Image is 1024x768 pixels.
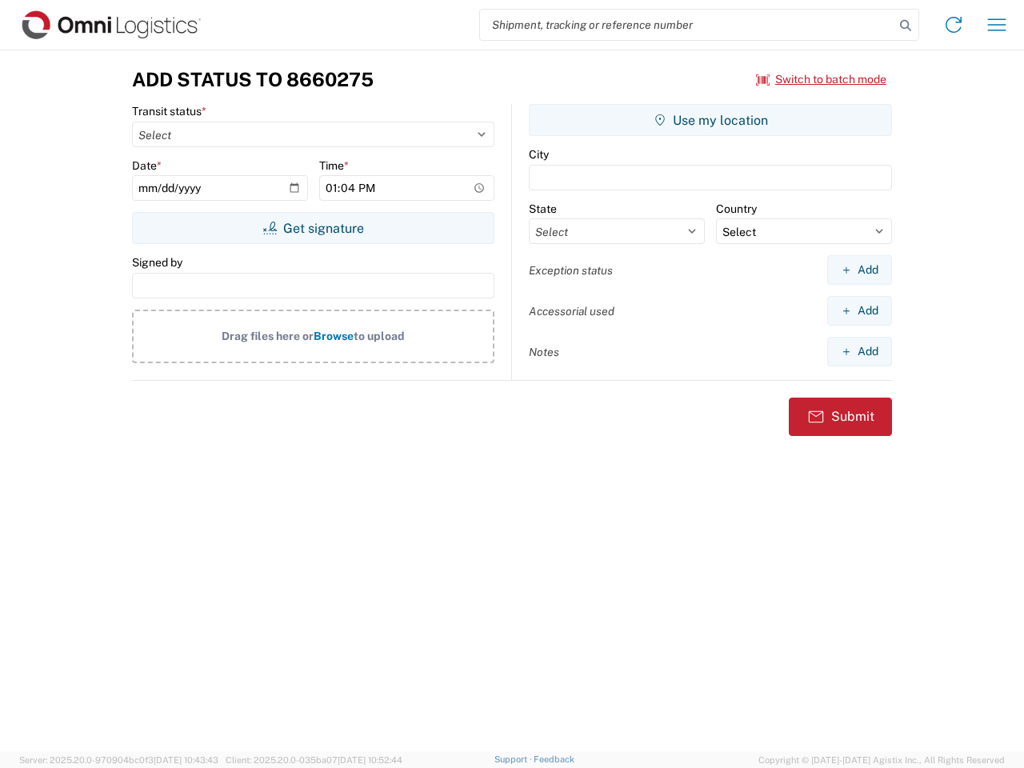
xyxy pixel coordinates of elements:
[827,255,892,285] button: Add
[529,345,559,359] label: Notes
[529,202,557,216] label: State
[827,337,892,366] button: Add
[222,330,314,342] span: Drag files here or
[319,158,349,173] label: Time
[827,296,892,326] button: Add
[154,755,218,765] span: [DATE] 10:43:43
[529,147,549,162] label: City
[132,158,162,173] label: Date
[758,753,1005,767] span: Copyright © [DATE]-[DATE] Agistix Inc., All Rights Reserved
[132,212,494,244] button: Get signature
[132,104,206,118] label: Transit status
[529,304,614,318] label: Accessorial used
[314,330,354,342] span: Browse
[354,330,405,342] span: to upload
[789,398,892,436] button: Submit
[716,202,757,216] label: Country
[338,755,402,765] span: [DATE] 10:52:44
[494,754,534,764] a: Support
[529,104,892,136] button: Use my location
[226,755,402,765] span: Client: 2025.20.0-035ba07
[19,755,218,765] span: Server: 2025.20.0-970904bc0f3
[529,263,613,278] label: Exception status
[480,10,894,40] input: Shipment, tracking or reference number
[132,68,374,91] h3: Add Status to 8660275
[534,754,574,764] a: Feedback
[756,66,886,93] button: Switch to batch mode
[132,255,182,270] label: Signed by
